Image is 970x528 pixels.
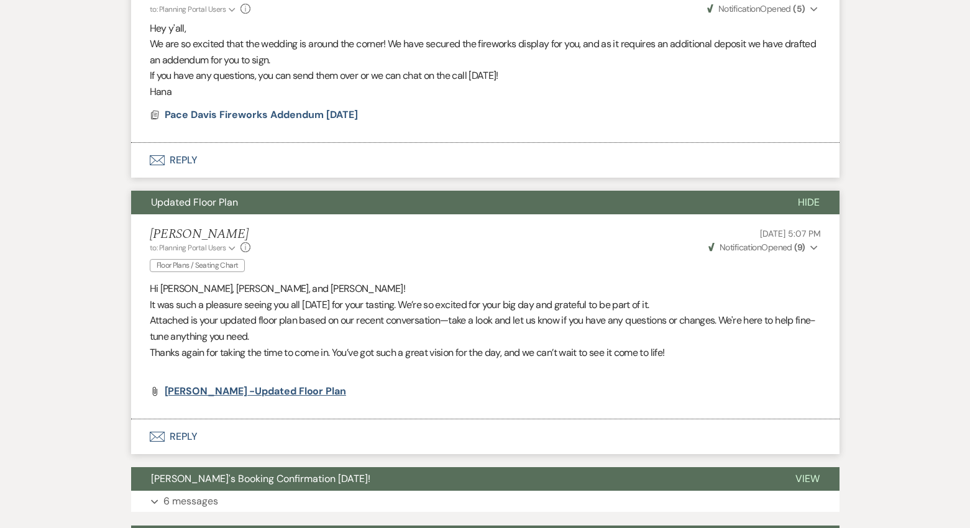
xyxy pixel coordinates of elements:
[131,419,840,454] button: Reply
[150,68,821,84] p: If you have any questions, you can send them over or we can chat on the call [DATE]!
[718,3,760,14] span: Notification
[165,107,361,122] button: Pace Davis Fireworks Addendum [DATE]
[165,108,358,121] span: Pace Davis Fireworks Addendum [DATE]
[720,242,761,253] span: Notification
[151,196,238,209] span: Updated Floor Plan
[150,345,821,361] p: Thanks again for taking the time to come in. You’ve got such a great vision for the day, and we c...
[794,242,805,253] strong: ( 9 )
[150,297,821,313] p: It was such a pleasure seeing you all [DATE] for your tasting. We’re so excited for your big day ...
[778,191,840,214] button: Hide
[150,259,245,272] span: Floor Plans / Seating Chart
[150,312,821,344] p: Attached is your updated floor plan based on our recent conversation—take a look and let us know ...
[707,3,805,14] span: Opened
[165,386,346,396] a: [PERSON_NAME] -Updated Floor Plan
[131,143,840,178] button: Reply
[708,242,805,253] span: Opened
[150,281,821,297] p: Hi [PERSON_NAME], [PERSON_NAME], and [PERSON_NAME]!
[776,467,840,491] button: View
[150,4,226,14] span: to: Planning Portal Users
[150,242,238,253] button: to: Planning Portal Users
[165,385,346,398] span: [PERSON_NAME] -Updated Floor Plan
[760,228,820,239] span: [DATE] 5:07 PM
[131,191,778,214] button: Updated Floor Plan
[151,472,370,485] span: [PERSON_NAME]'s Booking Confirmation [DATE]!
[150,243,226,253] span: to: Planning Portal Users
[150,84,821,100] p: Hana
[798,196,820,209] span: Hide
[150,20,821,37] p: Hey y'all,
[131,467,776,491] button: [PERSON_NAME]'s Booking Confirmation [DATE]!
[795,472,820,485] span: View
[707,241,821,254] button: NotificationOpened (9)
[705,2,821,16] button: NotificationOpened (5)
[150,227,252,242] h5: [PERSON_NAME]
[150,4,238,15] button: to: Planning Portal Users
[793,3,805,14] strong: ( 5 )
[131,491,840,512] button: 6 messages
[150,36,821,68] p: We are so excited that the wedding is around the corner! We have secured the fireworks display fo...
[163,493,218,509] p: 6 messages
